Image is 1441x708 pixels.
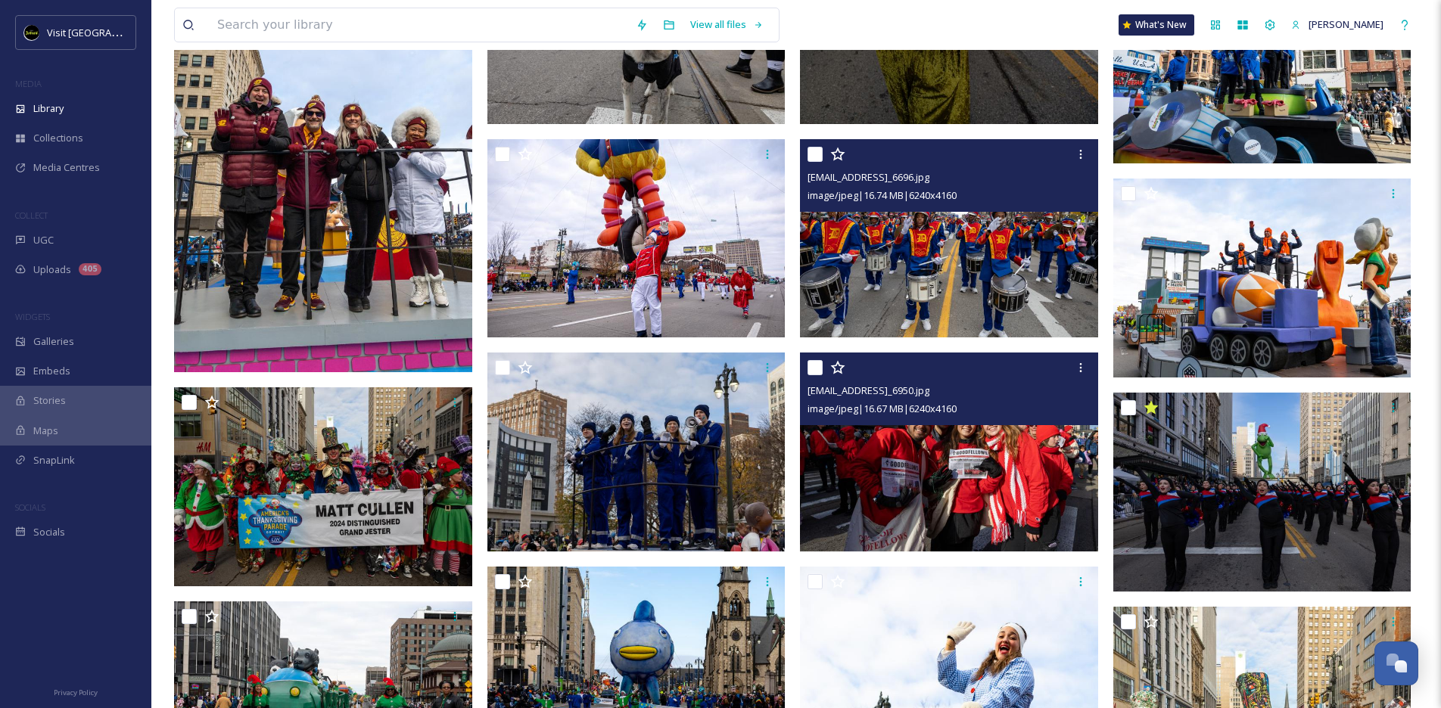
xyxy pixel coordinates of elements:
[808,188,957,202] span: image/jpeg | 16.74 MB | 6240 x 4160
[47,25,164,39] span: Visit [GEOGRAPHIC_DATA]
[683,10,771,39] a: View all files
[33,233,54,247] span: UGC
[210,8,628,42] input: Search your library
[174,387,472,586] img: ext_1733155273.126057_cfalsettiphoto@gmail.com-IMG_6855.jpg
[33,364,70,378] span: Embeds
[800,139,1098,338] img: ext_1733155272.062899_cfalsettiphoto@gmail.com-IMG_6696.jpg
[1374,641,1418,685] button: Open Chat
[33,453,75,467] span: SnapLink
[487,352,786,551] img: ext_1733155271.016673_cfalsettiphoto@gmail.com-IMG_6898.jpg
[33,160,100,175] span: Media Centres
[33,101,64,116] span: Library
[24,25,39,40] img: VISIT%20DETROIT%20LOGO%20-%20BLACK%20BACKGROUND.png
[1284,10,1391,39] a: [PERSON_NAME]
[15,78,42,89] span: MEDIA
[1113,179,1411,377] img: ext_1733155271.941473_cfalsettiphoto@gmail.com-IMG_6822.jpg
[800,352,1098,551] img: ext_1733155270.605617_cfalsettiphoto@gmail.com-IMG_6950.jpg
[1119,14,1194,36] a: What's New
[54,688,98,697] span: Privacy Policy
[33,424,58,438] span: Maps
[487,139,786,338] img: ext_1733155272.363665_cfalsettiphoto@gmail.com-IMG_6575.jpg
[33,525,65,539] span: Socials
[1309,17,1383,31] span: [PERSON_NAME]
[1113,393,1411,592] img: ext_1733155268.886106_cfalsettiphoto@gmail.com-IMG_7075.jpg
[33,334,74,349] span: Galleries
[808,170,929,184] span: [EMAIL_ADDRESS]_6696.jpg
[33,131,83,145] span: Collections
[33,262,71,277] span: Uploads
[808,383,929,397] span: [EMAIL_ADDRESS]_6950.jpg
[33,393,66,408] span: Stories
[54,682,98,700] a: Privacy Policy
[808,402,957,415] span: image/jpeg | 16.67 MB | 6240 x 4160
[15,501,45,513] span: SOCIALS
[79,263,101,275] div: 405
[15,311,50,322] span: WIDGETS
[15,210,48,221] span: COLLECT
